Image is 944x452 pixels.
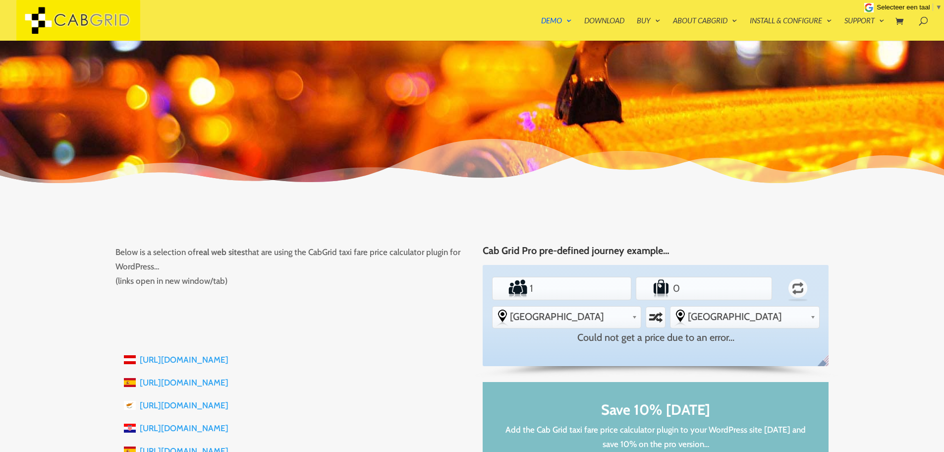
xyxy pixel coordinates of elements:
a: [URL][DOMAIN_NAME] [140,378,228,387]
a: Demo [541,17,572,41]
span: ▼ [936,3,942,11]
label: Swap selected destinations [648,309,664,326]
label: Number of Suitcases [638,278,671,298]
a: [URL][DOMAIN_NAME] [140,400,228,410]
a: CabGrid Taxi Plugin [16,14,140,24]
label: Number of Passengers [494,278,528,298]
p: Add the Cab Grid taxi fare price calculator plugin to your WordPress site [DATE] and save 10% on ... [502,423,809,452]
a: Install & Configure [750,17,832,41]
input: Number of Suitcases [671,278,737,298]
h4: Cab Grid Pro pre-defined journey example… [483,245,829,261]
label: Return [778,274,819,303]
a: Download [584,17,624,41]
span: [GEOGRAPHIC_DATA] [688,311,806,323]
div: Select the place the destination address is within [670,307,819,326]
a: Selecteer een taal​ [877,3,942,11]
a: About CabGrid [673,17,737,41]
div: Could not get a price due to an error... [496,331,815,344]
h2: Save 10% [DATE] [502,402,809,423]
a: [URL][DOMAIN_NAME] [140,355,228,365]
div: Select the place the starting address falls within [493,307,641,326]
a: [URL][DOMAIN_NAME] [140,423,228,433]
input: Number of Passengers [528,278,596,298]
span: Selecteer een taal [877,3,930,11]
a: Support [844,17,885,41]
strong: real web sites [196,247,245,257]
p: Below is a selection of that are using the CabGrid taxi fare price calculator plugin for WordPres... [115,245,461,288]
span: [GEOGRAPHIC_DATA] [510,311,628,323]
a: Buy [637,17,661,41]
span: English [816,354,836,375]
